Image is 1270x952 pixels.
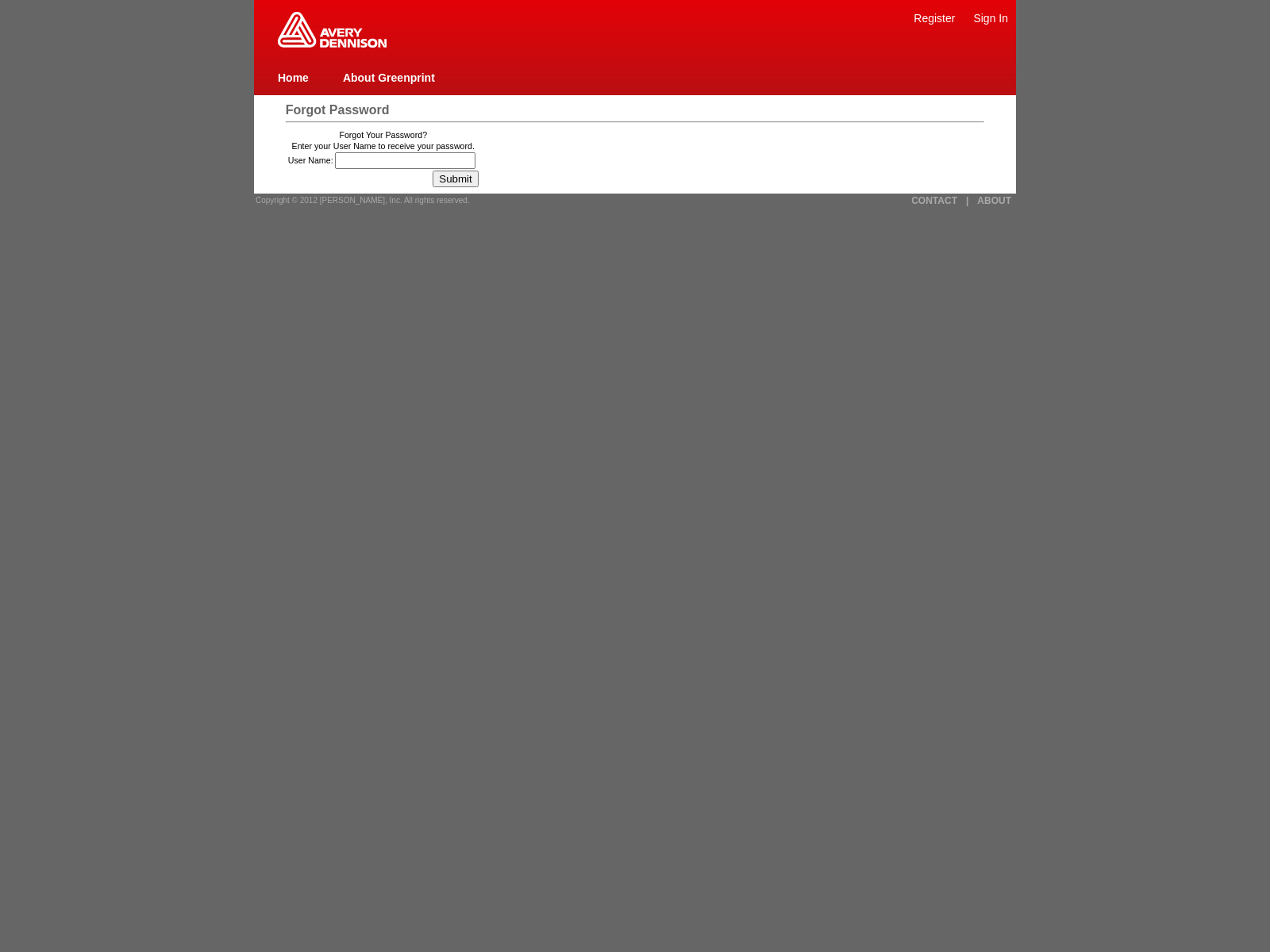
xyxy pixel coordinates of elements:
label: User Name: [288,155,333,165]
span: Copyright © 2012 [PERSON_NAME], Inc. All rights reserved. [256,196,470,205]
a: Home [278,71,309,84]
img: Home [278,12,387,48]
a: About Greenprint [343,71,435,84]
td: Enter your User Name to receive your password. [288,141,479,151]
a: Sign In [973,12,1008,25]
a: | [966,195,968,206]
input: Submit [433,171,478,187]
a: ABOUT [977,195,1011,206]
a: Greenprint [278,40,387,49]
span: Forgot Password [286,103,390,117]
a: Register [914,12,955,25]
a: CONTACT [911,195,957,206]
td: Forgot Your Password? [288,130,479,140]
